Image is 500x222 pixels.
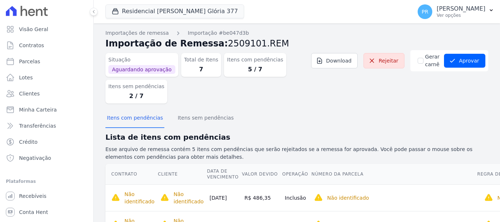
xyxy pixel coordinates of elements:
a: Contratos [3,38,90,53]
p: Não identificado [124,191,154,205]
th: Contrato [105,164,157,185]
th: Data de Vencimento [206,164,241,185]
th: Número da Parcela [311,164,477,185]
span: Lotes [19,74,33,81]
span: Transferências [19,122,56,129]
dt: Itens sem pendências [108,83,164,90]
a: Importações de remessa [105,29,169,37]
p: Não identificado [173,191,204,205]
a: Clientes [3,86,90,101]
dt: Itens com pendências [227,56,283,64]
button: PR [PERSON_NAME] Ver opções [412,1,500,22]
dt: Total de Itens [184,56,219,64]
span: Minha Carteira [19,106,57,113]
button: Aprovar [444,54,485,68]
dd: 7 [184,65,219,74]
a: Parcelas [3,54,90,69]
span: Negativação [19,154,51,162]
nav: Breadcrumb [105,29,488,37]
span: Aguardando aprovação [108,65,175,74]
dd: 5 / 7 [227,65,283,74]
p: [PERSON_NAME] [437,5,485,12]
span: Visão Geral [19,26,48,33]
a: Visão Geral [3,22,90,37]
span: Conta Hent [19,208,48,216]
label: Gerar carnê [425,53,440,68]
a: Conta Hent [3,205,90,219]
button: Itens com pendências [105,109,164,128]
button: Itens sem pendências [176,109,235,128]
p: Esse arquivo de remessa contém 5 itens com pendências que serão rejeitados se a remessa for aprov... [105,146,488,161]
td: [DATE] [206,184,241,211]
a: Transferências [3,118,90,133]
span: Clientes [19,90,40,97]
span: 2509101.REM [228,38,289,49]
th: Cliente [157,164,206,185]
a: Crédito [3,135,90,149]
th: Operação [282,164,311,185]
dd: 2 / 7 [108,92,164,101]
span: PR [422,9,428,14]
a: Download [311,53,358,68]
span: Parcelas [19,58,40,65]
p: Ver opções [437,12,485,18]
span: Crédito [19,138,38,146]
a: Recebíveis [3,189,90,203]
td: R$ 486,35 [242,184,282,211]
a: Rejeitar [363,53,404,68]
a: Minha Carteira [3,102,90,117]
dt: Situação [108,56,175,64]
p: Não identificado [327,194,369,202]
h2: Importação de Remessa: [105,37,488,50]
a: Importação #be047d3b [188,29,249,37]
div: Plataformas [6,177,87,186]
a: Negativação [3,151,90,165]
td: Inclusão [282,184,311,211]
span: Recebíveis [19,192,46,200]
span: Contratos [19,42,44,49]
a: Lotes [3,70,90,85]
h2: Lista de itens com pendências [105,132,488,143]
button: Residencial [PERSON_NAME] Glória 377 [105,4,244,18]
th: Valor devido [242,164,282,185]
